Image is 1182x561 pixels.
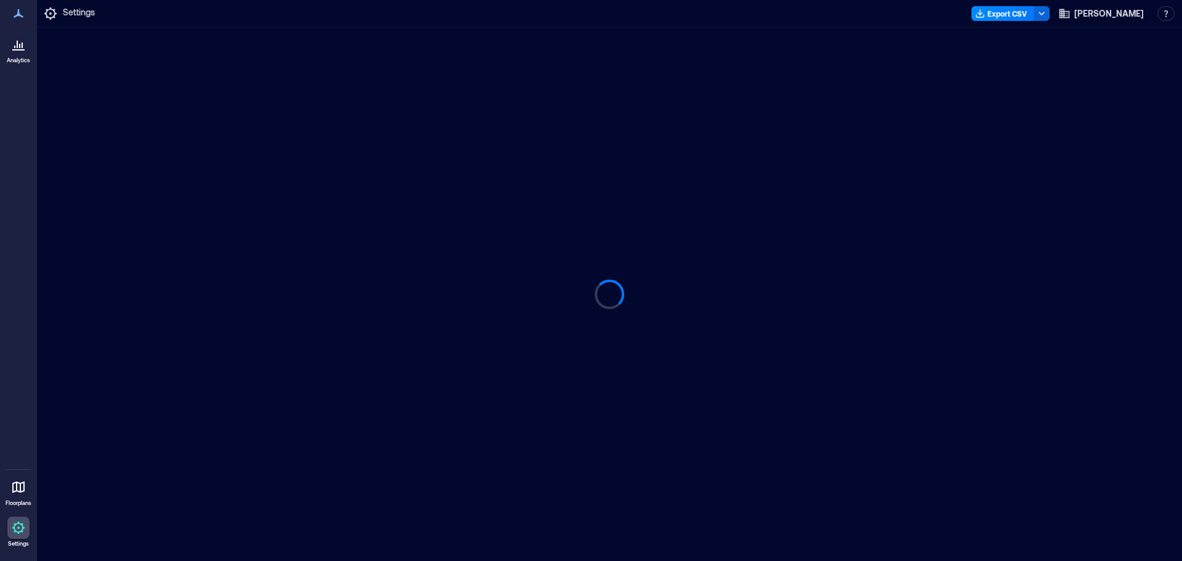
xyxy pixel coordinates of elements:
p: Settings [8,540,29,547]
p: Settings [63,6,95,21]
button: [PERSON_NAME] [1055,4,1148,23]
span: [PERSON_NAME] [1074,7,1144,20]
a: Analytics [3,30,34,68]
p: Analytics [7,57,30,64]
button: Export CSV [971,6,1034,21]
a: Settings [4,513,33,551]
a: Floorplans [2,472,35,511]
p: Floorplans [6,499,31,507]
